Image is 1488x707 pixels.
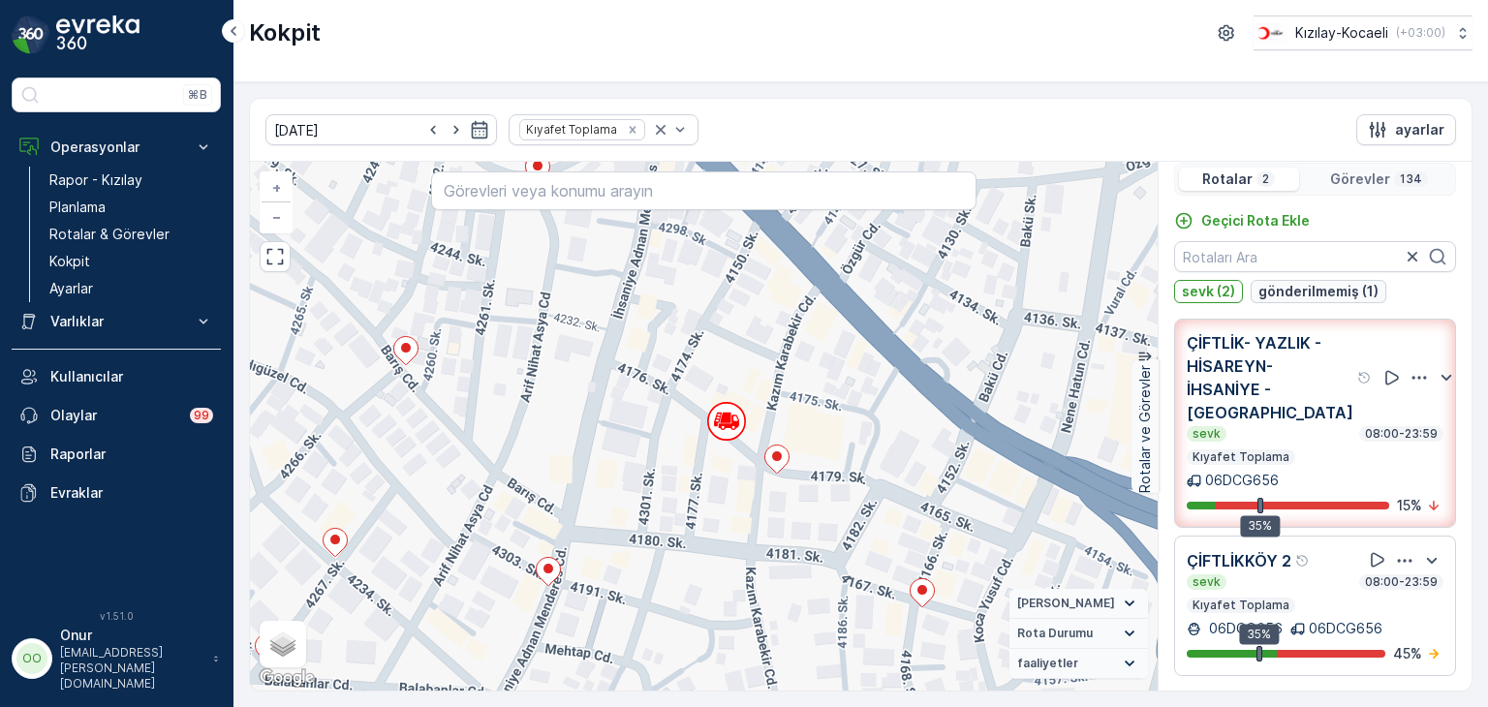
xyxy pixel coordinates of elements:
p: [EMAIL_ADDRESS][PERSON_NAME][DOMAIN_NAME] [60,645,203,692]
div: 35% [1239,624,1279,645]
a: Planlama [42,194,221,221]
button: Varlıklar [12,302,221,341]
p: 2 [1260,171,1271,187]
img: logo [12,15,50,54]
a: Raporlar [12,435,221,474]
p: Olaylar [50,406,178,425]
button: sevk (2) [1174,280,1243,303]
p: Varlıklar [50,312,182,331]
p: ÇİFTLİKKÖY 2 [1187,549,1291,572]
p: sevk (2) [1182,282,1235,301]
span: [PERSON_NAME] [1017,596,1115,611]
a: Layers [262,623,304,665]
p: 06DCG656 [1205,619,1283,638]
p: 08:00-23:59 [1363,574,1440,590]
p: Planlama [49,198,106,217]
p: ( +03:00 ) [1396,25,1445,41]
span: + [272,179,281,196]
button: Kızılay-Kocaeli(+03:00) [1254,15,1472,50]
div: 35% [1240,515,1280,537]
div: Remove Kıyafet Toplama [622,122,643,138]
p: 99 [194,408,209,423]
p: Raporlar [50,445,213,464]
div: OO [16,643,47,674]
summary: faaliyetler [1009,649,1148,679]
button: ayarlar [1356,114,1456,145]
p: sevk [1191,426,1223,442]
p: 134 [1398,171,1424,187]
a: Rapor - Kızılay [42,167,221,194]
span: faaliyetler [1017,656,1078,671]
button: OOOnur[EMAIL_ADDRESS][PERSON_NAME][DOMAIN_NAME] [12,626,221,692]
p: Kokpit [249,17,321,48]
summary: [PERSON_NAME] [1009,589,1148,619]
button: gönderilmemiş (1) [1251,280,1386,303]
a: Rotalar & Görevler [42,221,221,248]
a: Kullanıcılar [12,357,221,396]
a: Ayarlar [42,275,221,302]
img: logo_dark-DEwI_e13.png [56,15,139,54]
img: k%C4%B1z%C4%B1lay_0jL9uU1.png [1254,22,1287,44]
input: Görevleri veya konumu arayın [431,171,976,210]
input: dd/mm/yyyy [265,114,497,145]
div: Kıyafet Toplama [520,120,620,138]
p: Rotalar & Görevler [49,225,170,244]
p: ayarlar [1395,120,1444,139]
p: Kokpit [49,252,90,271]
p: 08:00-23:59 [1363,426,1440,442]
p: Rapor - Kızılay [49,170,142,190]
button: Operasyonlar [12,128,221,167]
p: Rotalar ve Görevler [1135,365,1155,493]
p: Rotalar [1202,169,1253,189]
p: Geçici Rota Ekle [1201,211,1310,231]
p: Görevler [1330,169,1390,189]
a: Evraklar [12,474,221,512]
span: Rota Durumu [1017,626,1093,641]
p: gönderilmemiş (1) [1258,282,1379,301]
p: Operasyonlar [50,138,182,157]
p: ⌘B [188,87,207,103]
p: Kızılay-Kocaeli [1295,23,1388,43]
img: Google [255,665,319,691]
summary: Rota Durumu [1009,619,1148,649]
p: ÇİFTLİK- YAZLIK -HİSAREYN- İHSANİYE -[GEOGRAPHIC_DATA] [1187,331,1353,424]
a: Olaylar99 [12,396,221,435]
p: Ayarlar [49,279,93,298]
a: Bu bölgeyi Google Haritalar'da açın (yeni pencerede açılır) [255,665,319,691]
span: v 1.51.0 [12,610,221,622]
p: Kullanıcılar [50,367,213,386]
p: Onur [60,626,203,645]
p: 06DCG656 [1309,619,1382,638]
p: Evraklar [50,483,213,503]
p: Kıyafet Toplama [1191,598,1291,613]
p: 15 % [1397,496,1422,515]
p: Kıyafet Toplama [1191,449,1291,465]
p: 06DCG656 [1205,471,1279,490]
p: sevk [1191,574,1223,590]
a: Kokpit [42,248,221,275]
div: Yardım Araç İkonu [1357,370,1373,385]
p: 45 % [1393,644,1422,663]
input: Rotaları Ara [1174,241,1456,272]
a: Uzaklaştır [262,202,291,231]
span: − [272,208,282,225]
div: Yardım Araç İkonu [1295,553,1311,569]
a: Yakınlaştır [262,173,291,202]
a: Geçici Rota Ekle [1174,211,1310,231]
